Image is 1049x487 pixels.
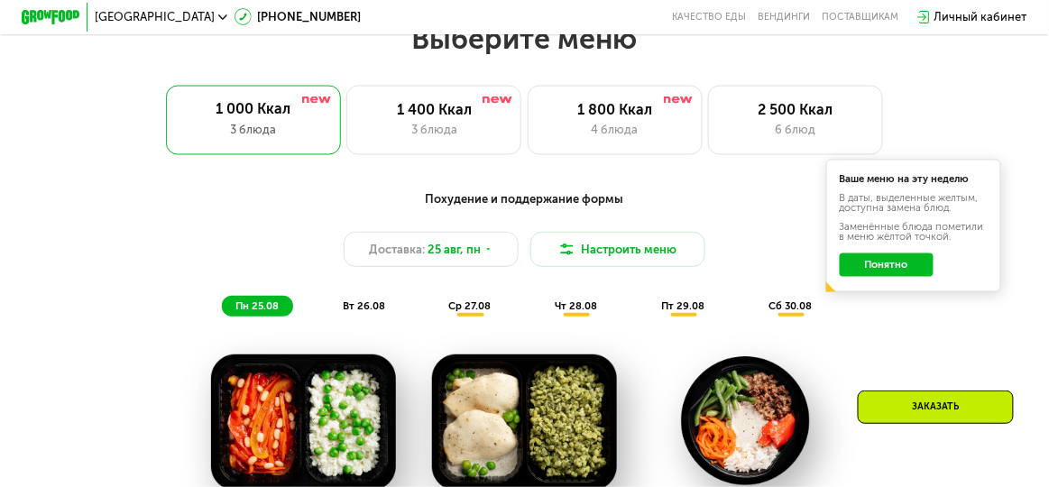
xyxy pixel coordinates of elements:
[662,299,705,312] span: пт 29.08
[768,299,812,312] span: сб 30.08
[758,12,810,23] a: Вендинги
[723,101,868,118] div: 2 500 Ккал
[934,8,1027,25] div: Личный кабинет
[181,100,327,117] div: 1 000 Ккал
[235,8,362,25] a: [PHONE_NUMBER]
[93,190,955,208] div: Похудение и поддержание формы
[428,241,481,258] span: 25 авг, пн
[543,121,687,138] div: 4 блюда
[840,253,934,277] button: Понятно
[181,121,327,138] div: 3 блюда
[840,175,988,185] div: Ваше меню на эту неделю
[840,194,988,215] div: В даты, выделенные желтым, доступна замена блюд.
[95,12,215,23] span: [GEOGRAPHIC_DATA]
[723,121,868,138] div: 6 блюд
[672,12,746,23] a: Качество еды
[343,299,385,312] span: вт 26.08
[47,21,1003,57] h2: Выберите меню
[543,101,687,118] div: 1 800 Ккал
[363,121,507,138] div: 3 блюда
[530,232,705,267] button: Настроить меню
[369,241,425,258] span: Доставка:
[449,299,492,312] span: ср 27.08
[235,299,279,312] span: пн 25.08
[858,391,1014,424] div: Заказать
[556,299,598,312] span: чт 28.08
[822,12,898,23] div: поставщикам
[840,223,988,243] div: Заменённые блюда пометили в меню жёлтой точкой.
[363,101,507,118] div: 1 400 Ккал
